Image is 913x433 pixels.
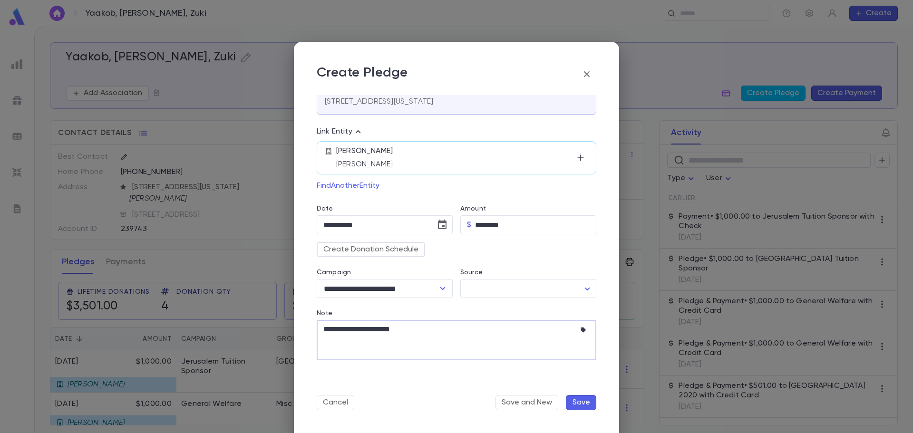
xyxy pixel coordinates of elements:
[317,269,351,276] label: Campaign
[460,205,486,212] label: Amount
[317,309,333,317] label: Note
[336,146,573,169] div: [PERSON_NAME]
[495,395,558,410] button: Save and New
[566,395,596,410] button: Save
[317,242,425,257] button: Create Donation Schedule
[460,269,483,276] label: Source
[336,160,573,169] p: [PERSON_NAME]
[317,65,408,84] p: Create Pledge
[317,178,379,193] button: FindAnotherEntity
[467,220,471,230] p: $
[317,126,364,137] p: Link Entity
[433,215,452,234] button: Choose date, selected date is Sep 8, 2025
[317,205,453,212] label: Date
[325,97,433,106] p: [STREET_ADDRESS][US_STATE]
[460,279,596,298] div: ​
[317,395,354,410] button: Cancel
[436,282,449,295] button: Open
